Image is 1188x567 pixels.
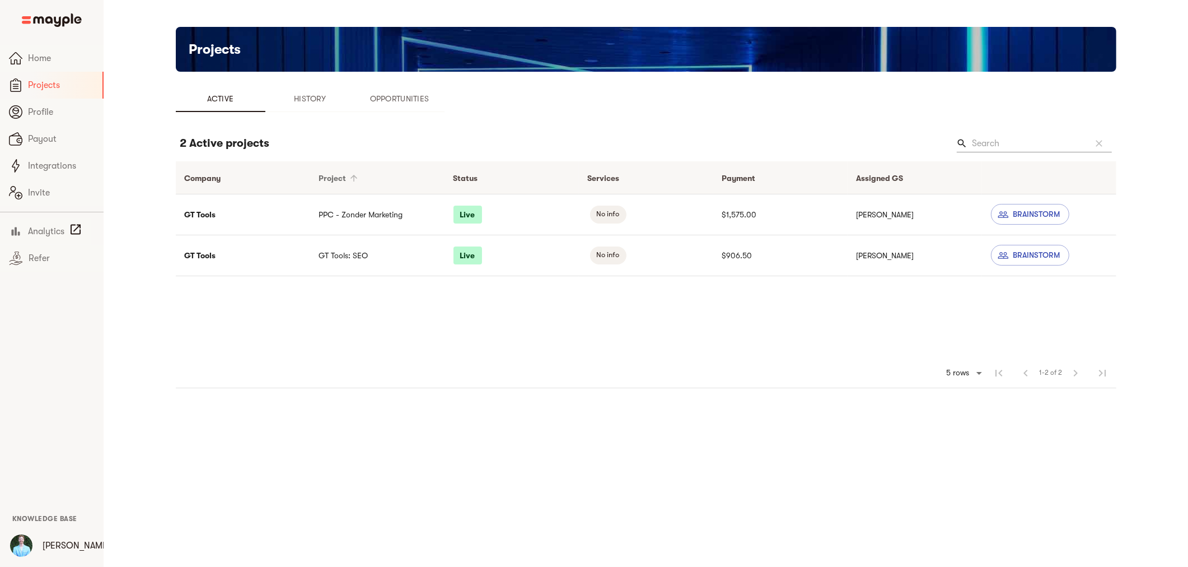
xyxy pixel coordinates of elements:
[28,78,93,92] span: Projects
[588,171,620,185] div: Services
[1040,368,1063,379] span: 1-2 of 2
[590,209,626,220] span: No info
[349,173,359,183] span: arrow_downward
[848,235,982,276] td: [PERSON_NAME]
[453,206,482,224] p: Live
[310,235,445,276] td: GT Tools: SEO
[319,171,347,185] div: Project
[28,52,95,65] span: Home
[1000,207,1060,221] span: Brainstorm
[180,134,270,152] h6: 2 Active projects
[12,515,77,523] span: Knowledge Base
[176,194,310,235] td: GT Tools
[991,245,1069,266] button: Brainstorm
[588,171,634,185] span: Services
[28,159,95,173] span: Integrations
[176,235,310,276] td: GT Tools
[991,204,1069,225] button: Brainstorm
[185,171,236,185] span: Company
[722,171,756,185] div: Payment
[857,171,904,185] div: Assigned GS
[183,92,259,105] span: Active
[12,514,77,523] a: Knowledge Base
[1000,248,1060,262] span: Brainstorm
[939,365,986,382] div: 5 rows
[848,194,982,235] td: [PERSON_NAME]
[28,225,64,238] span: Analytics
[43,539,110,552] p: [PERSON_NAME]
[1063,360,1089,387] span: Next Page
[22,13,82,27] img: Main logo
[3,528,39,564] button: User Menu
[453,171,478,185] div: Status
[1013,360,1040,387] span: Previous Page
[722,171,770,185] span: Payment
[272,92,348,105] span: History
[28,186,95,199] span: Invite
[713,235,848,276] td: $906.50
[29,252,95,265] span: Refer
[1089,360,1116,387] span: Last Page
[713,194,848,235] td: $1,575.00
[362,92,438,105] span: Opportunities
[972,134,1083,152] input: Search
[185,171,221,185] div: Company
[28,105,95,119] span: Profile
[944,368,972,378] div: 5 rows
[189,40,241,58] h5: Projects
[590,250,626,261] span: No info
[10,535,32,557] img: OhkX6i7yTiKNR48D63oJ
[319,171,361,185] span: Project
[986,360,1013,387] span: First Page
[310,194,445,235] td: PPC - Zonder Marketing
[857,171,918,185] span: Assigned GS
[453,247,482,264] p: Live
[453,171,493,185] span: Status
[28,132,95,146] span: Payout
[957,138,968,149] span: Search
